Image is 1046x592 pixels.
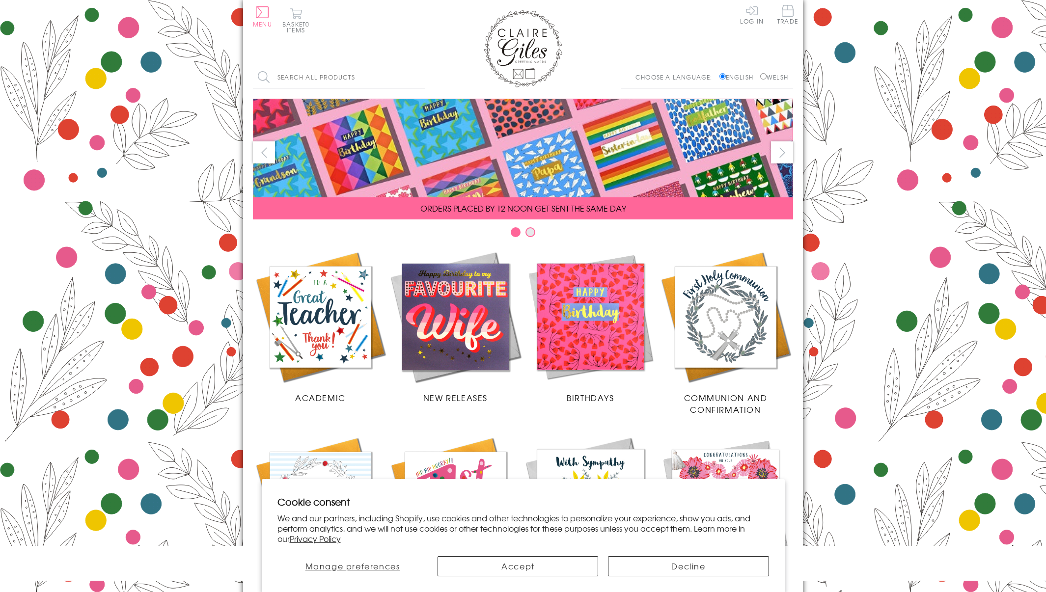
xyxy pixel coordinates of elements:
[777,5,798,24] span: Trade
[523,435,658,589] a: Sympathy
[760,73,767,80] input: Welsh
[282,8,309,33] button: Basket0 items
[608,556,769,576] button: Decline
[253,6,272,27] button: Menu
[420,202,626,214] span: ORDERS PLACED BY 12 NOON GET SENT THE SAME DAY
[388,435,523,589] a: Age Cards
[253,20,272,28] span: Menu
[388,249,523,404] a: New Releases
[740,5,764,24] a: Log In
[719,73,726,80] input: English
[253,435,388,589] a: Anniversary
[277,556,428,576] button: Manage preferences
[438,556,598,576] button: Accept
[658,249,793,415] a: Communion and Confirmation
[771,141,793,163] button: next
[253,141,275,163] button: prev
[525,227,535,237] button: Carousel Page 2
[295,392,346,404] span: Academic
[277,513,769,543] p: We and our partners, including Shopify, use cookies and other technologies to personalize your ex...
[484,10,562,87] img: Claire Giles Greetings Cards
[415,66,425,88] input: Search
[658,435,793,589] a: Wedding Occasions
[635,73,717,81] p: Choose a language:
[777,5,798,26] a: Trade
[684,392,768,415] span: Communion and Confirmation
[277,495,769,509] h2: Cookie consent
[719,73,758,81] label: English
[290,533,341,544] a: Privacy Policy
[511,227,521,237] button: Carousel Page 1 (Current Slide)
[760,73,788,81] label: Welsh
[523,249,658,404] a: Birthdays
[305,560,400,572] span: Manage preferences
[253,249,388,404] a: Academic
[253,66,425,88] input: Search all products
[287,20,309,34] span: 0 items
[253,227,793,242] div: Carousel Pagination
[567,392,614,404] span: Birthdays
[423,392,488,404] span: New Releases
